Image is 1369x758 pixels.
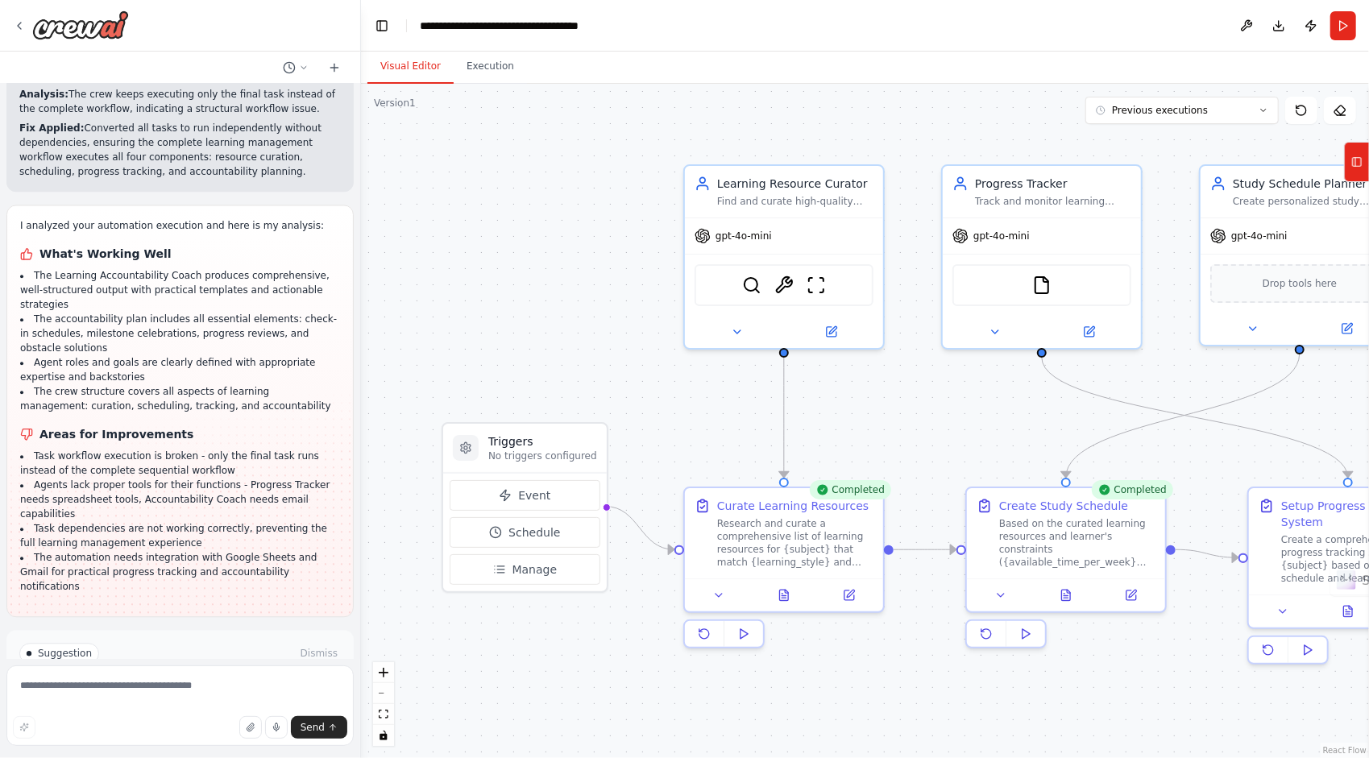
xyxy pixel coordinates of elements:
[1085,97,1279,124] button: Previous executions
[20,268,340,312] li: The Learning Accountability Coach produces comprehensive, well-structured output with practical t...
[19,89,68,100] strong: Analysis:
[1043,322,1135,342] button: Open in side panel
[941,164,1143,350] div: Progress TrackerTrack and monitor learning progress for {subject}, maintaining detailed records o...
[454,50,527,84] button: Execution
[450,554,600,585] button: Manage
[508,524,560,541] span: Schedule
[20,312,340,355] li: The accountability plan includes all essential elements: check-in schedules, milestone celebratio...
[373,662,394,683] button: zoom in
[975,176,1131,192] div: Progress Tracker
[13,716,35,739] button: Improve this prompt
[239,716,262,739] button: Upload files
[265,716,288,739] button: Click to speak your automation idea
[776,357,792,478] g: Edge from e307dab6-fdaf-4994-9028-7e2dd5e4824f to 73ed3843-cda2-4118-abe1-0c1c1988690e
[20,384,340,413] li: The crew structure covers all aspects of learning management: curation, scheduling, tracking, and...
[420,18,642,34] nav: breadcrumb
[1058,354,1308,478] g: Edge from c0f11e44-bdb7-4a3a-9f70-35a83a091393 to 11256679-8e5d-4522-a4d2-e71c050bc5cd
[1176,541,1238,565] g: Edge from 11256679-8e5d-4522-a4d2-e71c050bc5cd to 25ea0e1a-bb48-4b90-a197-91c2aa9a0704
[20,218,340,233] p: I analyzed your automation execution and here is my analysis:
[810,480,891,499] div: Completed
[518,487,550,503] span: Event
[786,322,877,342] button: Open in side panel
[1323,746,1367,755] a: React Flow attribution
[291,716,347,739] button: Send
[371,14,393,37] button: Hide left sidebar
[807,275,826,295] img: ScrapeWebsiteTool
[20,449,340,478] li: Task workflow execution is broken - only the final task runs instead of the complete sequential w...
[20,246,340,262] h1: What's Working Well
[322,58,347,77] button: Start a new chat
[716,230,772,242] span: gpt-4o-mini
[999,498,1128,514] div: Create Study Schedule
[683,164,885,350] div: Learning Resource CuratorFind and curate high-quality learning resources for {subject} that match...
[774,275,794,295] img: ArxivPaperTool
[742,275,761,295] img: SerperDevTool
[367,50,454,84] button: Visual Editor
[19,122,84,134] strong: Fix Applied:
[442,422,608,593] div: TriggersNo triggers configuredEventScheduleManage
[20,478,340,521] li: Agents lack proper tools for their functions - Progress Tracker needs spreadsheet tools, Accounta...
[717,517,873,569] div: Research and curate a comprehensive list of learning resources for {subject} that match {learning...
[450,480,600,511] button: Event
[717,176,873,192] div: Learning Resource Curator
[683,487,885,655] div: CompletedCurate Learning ResourcesResearch and curate a comprehensive list of learning resources ...
[19,87,341,116] p: The crew keeps executing only the final task instead of the complete workflow, indicating a struc...
[1032,275,1052,295] img: FileReadTool
[821,586,877,605] button: Open in side panel
[373,662,394,746] div: React Flow controls
[894,541,956,557] g: Edge from 73ed3843-cda2-4118-abe1-0c1c1988690e to 11256679-8e5d-4522-a4d2-e71c050bc5cd
[20,521,340,550] li: Task dependencies are not working correctly, preventing the full learning management experience
[512,561,558,578] span: Manage
[373,683,394,704] button: zoom out
[1034,357,1356,478] g: Edge from 244c764f-ab0b-4ca0-a5ad-3079c23f669e to 25ea0e1a-bb48-4b90-a197-91c2aa9a0704
[1112,104,1208,117] span: Previous executions
[1263,275,1338,292] span: Drop tools here
[973,230,1030,242] span: gpt-4o-mini
[488,433,597,449] h3: Triggers
[975,195,1131,208] div: Track and monitor learning progress for {subject}, maintaining detailed records of completed mate...
[1103,586,1159,605] button: Open in side panel
[717,498,869,514] div: Curate Learning Resources
[999,517,1155,569] div: Based on the curated learning resources and learner's constraints ({available_time_per_week} hour...
[965,487,1167,655] div: CompletedCreate Study ScheduleBased on the curated learning resources and learner's constraints (...
[717,195,873,208] div: Find and curate high-quality learning resources for {subject} that match the learner's {learning_...
[373,704,394,725] button: fit view
[750,586,819,605] button: View output
[20,355,340,384] li: Agent roles and goals are clearly defined with appropriate expertise and backstories
[605,499,674,558] g: Edge from triggers to 73ed3843-cda2-4118-abe1-0c1c1988690e
[32,10,129,39] img: Logo
[38,647,92,660] span: Suggestion
[488,449,597,462] p: No triggers configured
[301,721,325,734] span: Send
[374,97,416,110] div: Version 1
[297,645,341,661] button: Dismiss
[20,426,340,442] h1: Areas for Improvements
[19,121,341,179] p: Converted all tasks to run independently without dependencies, ensuring the complete learning man...
[276,58,315,77] button: Switch to previous chat
[1032,586,1101,605] button: View output
[1092,480,1173,499] div: Completed
[20,550,340,594] li: The automation needs integration with Google Sheets and Gmail for practical progress tracking and...
[1231,230,1288,242] span: gpt-4o-mini
[373,725,394,746] button: toggle interactivity
[450,517,600,548] button: Schedule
